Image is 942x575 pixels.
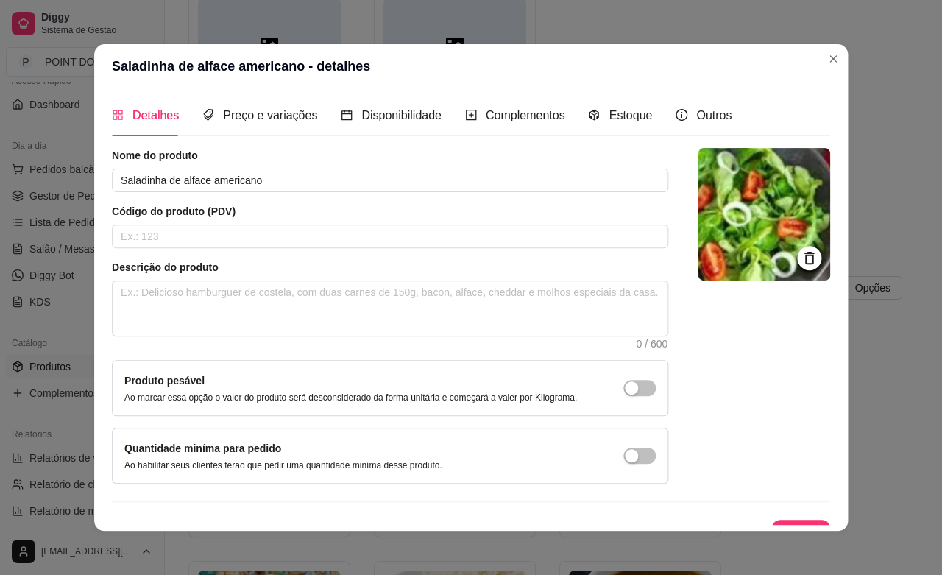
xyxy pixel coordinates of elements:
span: calendar [341,109,353,121]
span: tags [202,109,214,121]
span: Estoque [609,109,652,121]
span: Outros [696,109,732,121]
span: Detalhes [132,109,179,121]
span: Preço e variações [223,109,317,121]
button: Close [821,47,845,71]
span: appstore [112,109,124,121]
header: Saladinha de alface americano - detalhes [94,44,848,88]
span: info-circle [676,109,687,121]
span: code-sandbox [588,109,600,121]
span: Disponibilidade [361,109,442,121]
label: Quantidade miníma para pedido [124,442,281,454]
input: Ex.: 123 [112,225,668,248]
button: Salvar [771,520,830,549]
article: Código do produto (PDV) [112,204,668,219]
article: Nome do produto [112,148,668,163]
button: Copiar link do produto [509,520,649,549]
p: Ao marcar essa opção o valor do produto será desconsiderado da forma unitária e começará a valer ... [124,392,577,403]
span: Complementos [486,109,565,121]
p: Ao habilitar seus clientes terão que pedir uma quantidade miníma desse produto. [124,459,442,471]
label: Produto pesável [124,375,205,387]
button: deleteDeletar produto [655,520,766,549]
article: Descrição do produto [112,260,668,275]
span: plus-square [465,109,477,121]
img: logo da loja [698,148,830,281]
input: Ex.: Hamburguer de costela [112,169,668,192]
